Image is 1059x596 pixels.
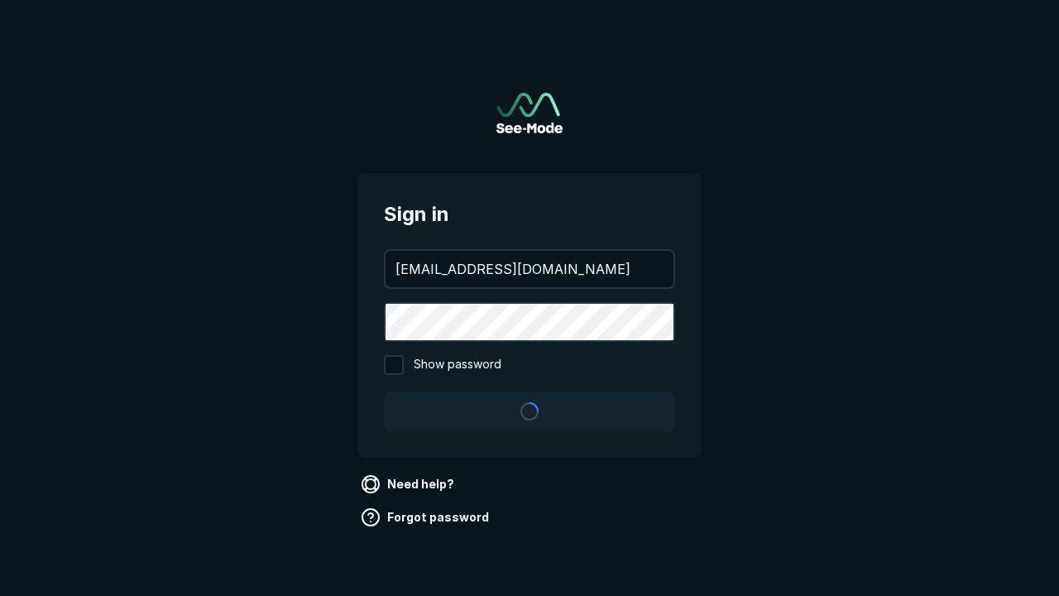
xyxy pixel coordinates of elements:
input: your@email.com [386,251,673,287]
img: See-Mode Logo [496,93,563,133]
a: Forgot password [357,504,496,531]
a: Go to sign in [496,93,563,133]
span: Show password [414,355,501,375]
span: Sign in [384,199,675,229]
a: Need help? [357,471,461,497]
